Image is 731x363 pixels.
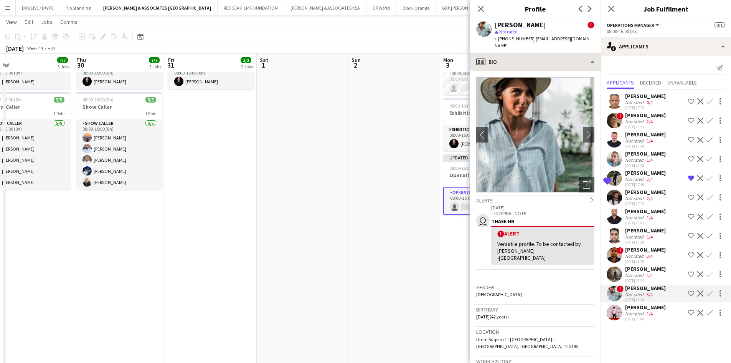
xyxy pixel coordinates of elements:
button: [PERSON_NAME] & ASSOCIATES [GEOGRAPHIC_DATA] [97,0,218,15]
div: [DATE] 17:23 [625,105,666,110]
div: 2 Jobs [241,64,253,70]
app-skills-label: 0/4 [647,99,653,105]
h3: Location [476,328,594,335]
div: Bio [470,53,601,71]
div: Alert [497,230,588,237]
div: [PERSON_NAME] [625,112,666,119]
button: GPJ: [PERSON_NAME] [436,0,490,15]
app-skills-label: 1/4 [647,157,653,163]
p: [DATE] [491,205,594,211]
button: DXB LIVE / DWTC [16,0,60,15]
div: Not rated [625,253,645,259]
span: Operations Manager [607,22,654,28]
div: [DATE] 18:24 [625,240,666,245]
div: [PERSON_NAME] [495,22,546,28]
span: 2 [350,61,361,70]
span: 2/2 [241,57,251,63]
button: DP World [366,0,396,15]
span: Thu [76,56,86,63]
div: [PERSON_NAME] [625,93,666,99]
app-skills-label: 1/4 [647,234,653,240]
app-card-role: Exhibitions Director1/108:00-16:00 (8h)[PERSON_NAME] [443,125,529,151]
span: Umm Suqeim 1 - [GEOGRAPHIC_DATA] - [GEOGRAPHIC_DATA], [GEOGRAPHIC_DATA], 415195 [476,336,578,349]
app-skills-label: 2/4 [647,119,653,124]
h3: Gender [476,284,594,291]
div: Not rated [625,119,645,124]
h3: Birthday [476,306,594,313]
app-skills-label: 1/4 [647,215,653,220]
span: View [6,18,17,25]
div: Not rated [625,292,645,297]
h3: Exhibition Director [443,109,529,116]
a: Edit [21,17,36,27]
span: 3 [442,61,453,70]
span: ! [617,113,624,119]
span: Mon [443,56,453,63]
app-card-role: Exhibitions Director1/108:00-16:00 (8h)[PERSON_NAME] [76,63,162,89]
a: View [3,17,20,27]
span: 08:00-16:00 (8h) [449,165,480,171]
span: 08:00-16:00 (8h) [83,97,114,103]
div: Not rated [625,272,645,278]
h3: Job Fulfilment [601,4,731,14]
div: [PERSON_NAME] [625,246,666,253]
span: [DEMOGRAPHIC_DATA] [476,292,522,297]
div: [DATE] 18:01 [625,220,666,225]
app-job-card: 08:00-16:00 (8h)5/5Show Caller1 RoleShow Caller5/508:00-16:00 (8h)[PERSON_NAME][PERSON_NAME][PERS... [76,92,162,190]
app-job-card: 08:00-16:00 (8h)1/1Exhibition Director1 RoleExhibitions Director1/108:00-16:00 (8h)[PERSON_NAME] [443,98,529,151]
app-card-role: Operations Manager12A0/108:00-16:00 (8h) [443,187,529,215]
div: [PERSON_NAME] [625,150,666,157]
app-skills-label: 1/4 [647,311,653,317]
div: Not rated [625,234,645,240]
app-card-role: Show Caller5/508:00-16:00 (8h)[PERSON_NAME][PERSON_NAME][PERSON_NAME][PERSON_NAME][PERSON_NAME] [76,119,162,190]
h3: Show Caller [76,103,162,110]
a: Jobs [38,17,56,27]
span: Declined [640,80,661,85]
span: ! [587,22,594,28]
div: Applicants [601,37,731,56]
span: t. [PHONE_NUMBER] [495,36,535,41]
button: Black Orange [396,0,436,15]
div: Updated [443,154,529,161]
span: Applicants [607,80,634,85]
app-card-role: 2D Designer5A0/108:00-16:00 (8h) [443,69,529,95]
span: ! [497,230,504,237]
span: 1 [259,61,268,70]
div: +04 [48,45,55,51]
span: 1 Role [53,111,64,116]
span: 5/5 [145,97,156,103]
div: [PERSON_NAME] [625,304,666,311]
app-skills-label: 1/4 [647,272,653,278]
div: [DATE] 18:55 [625,278,666,283]
div: [DATE] [6,45,24,52]
div: [PERSON_NAME] [625,169,666,176]
app-skills-label: 3/4 [647,253,653,259]
span: ! [617,247,624,254]
div: [DATE] 03:08 [625,317,666,322]
div: 3 Jobs [58,64,69,70]
div: [DATE] 18:49 [625,259,666,264]
app-job-card: Updated08:00-16:00 (8h)0/1Operations Manager1 RoleOperations Manager12A0/108:00-16:00 (8h) [443,154,529,215]
h3: Operations Manager [443,172,529,179]
app-skills-label: 2/4 [647,196,653,201]
div: THAEE HR [491,218,594,225]
button: Operations Manager [607,22,660,28]
span: 0/1 [714,22,725,28]
div: [PERSON_NAME] [625,189,666,196]
span: Sun [351,56,361,63]
div: Not rated [625,138,645,144]
span: Jobs [41,18,53,25]
div: [DATE] 17:31 [625,124,666,129]
div: Versatile profile. To be contacted by [PERSON_NAME]. -[GEOGRAPHIC_DATA] [497,240,588,262]
span: 7/7 [149,57,160,63]
span: 08:00-16:00 (8h) [449,103,480,109]
div: 3 Jobs [149,64,161,70]
div: Not rated [625,196,645,201]
div: [DATE] 17:42 [625,163,666,168]
span: 7/7 [57,57,68,63]
span: ! [617,285,624,292]
img: Crew avatar or photo [476,77,594,192]
button: RED SEA FILM FOUNDATION [218,0,284,15]
span: 31 [167,61,174,70]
